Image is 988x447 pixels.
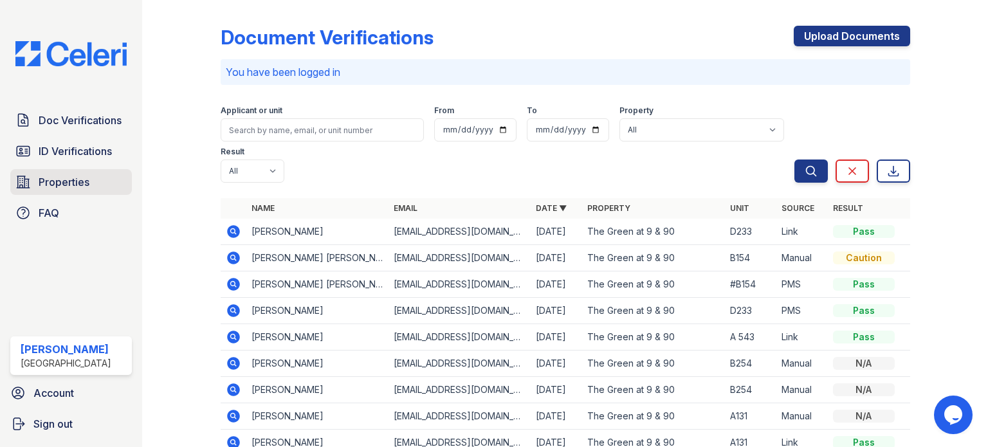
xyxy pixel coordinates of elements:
td: [DATE] [531,298,582,324]
td: [EMAIL_ADDRESS][DOMAIN_NAME] [389,351,531,377]
div: N/A [833,357,895,370]
a: Upload Documents [794,26,910,46]
td: The Green at 9 & 90 [582,324,724,351]
a: Account [5,380,137,406]
label: Property [619,105,654,116]
td: The Green at 9 & 90 [582,245,724,271]
td: D233 [725,219,776,245]
td: #B154 [725,271,776,298]
a: Property [587,203,630,213]
td: The Green at 9 & 90 [582,271,724,298]
td: The Green at 9 & 90 [582,298,724,324]
td: B254 [725,377,776,403]
td: PMS [776,298,828,324]
td: [PERSON_NAME] [PERSON_NAME] [246,271,389,298]
td: PMS [776,271,828,298]
td: [EMAIL_ADDRESS][DOMAIN_NAME] [389,219,531,245]
div: Caution [833,251,895,264]
td: D233 [725,298,776,324]
a: ID Verifications [10,138,132,164]
input: Search by name, email, or unit number [221,118,424,141]
a: FAQ [10,200,132,226]
span: FAQ [39,205,59,221]
span: Account [33,385,74,401]
td: [PERSON_NAME] [246,377,389,403]
td: The Green at 9 & 90 [582,351,724,377]
td: [PERSON_NAME] [246,351,389,377]
iframe: chat widget [934,396,975,434]
a: Date ▼ [536,203,567,213]
td: [EMAIL_ADDRESS][DOMAIN_NAME] [389,245,531,271]
td: [DATE] [531,351,582,377]
td: [PERSON_NAME] [246,219,389,245]
a: Unit [730,203,749,213]
label: To [527,105,537,116]
td: A 543 [725,324,776,351]
div: Pass [833,225,895,238]
td: [DATE] [531,377,582,403]
td: [DATE] [531,245,582,271]
span: Sign out [33,416,73,432]
td: Manual [776,377,828,403]
td: [EMAIL_ADDRESS][DOMAIN_NAME] [389,324,531,351]
td: [DATE] [531,219,582,245]
td: Manual [776,403,828,430]
td: [EMAIL_ADDRESS][DOMAIN_NAME] [389,377,531,403]
a: Email [394,203,417,213]
a: Name [252,203,275,213]
label: From [434,105,454,116]
div: N/A [833,383,895,396]
div: Document Verifications [221,26,434,49]
td: The Green at 9 & 90 [582,377,724,403]
td: [PERSON_NAME] [PERSON_NAME] [246,245,389,271]
span: Doc Verifications [39,113,122,128]
div: Pass [833,331,895,343]
a: Properties [10,169,132,195]
td: The Green at 9 & 90 [582,219,724,245]
td: [EMAIL_ADDRESS][DOMAIN_NAME] [389,298,531,324]
td: [PERSON_NAME] [246,403,389,430]
td: Manual [776,245,828,271]
p: You have been logged in [226,64,905,80]
td: [DATE] [531,271,582,298]
img: CE_Logo_Blue-a8612792a0a2168367f1c8372b55b34899dd931a85d93a1a3d3e32e68fde9ad4.png [5,41,137,66]
div: N/A [833,410,895,423]
div: [GEOGRAPHIC_DATA] [21,357,111,370]
td: [EMAIL_ADDRESS][DOMAIN_NAME] [389,403,531,430]
label: Applicant or unit [221,105,282,116]
td: B254 [725,351,776,377]
div: Pass [833,278,895,291]
td: Manual [776,351,828,377]
span: Properties [39,174,89,190]
td: B154 [725,245,776,271]
div: [PERSON_NAME] [21,342,111,357]
td: [PERSON_NAME] [246,298,389,324]
td: [PERSON_NAME] [246,324,389,351]
td: [DATE] [531,324,582,351]
label: Result [221,147,244,157]
td: Link [776,219,828,245]
a: Source [782,203,814,213]
td: [DATE] [531,403,582,430]
td: The Green at 9 & 90 [582,403,724,430]
a: Result [833,203,863,213]
div: Pass [833,304,895,317]
a: Sign out [5,411,137,437]
td: Link [776,324,828,351]
a: Doc Verifications [10,107,132,133]
td: A131 [725,403,776,430]
span: ID Verifications [39,143,112,159]
td: [EMAIL_ADDRESS][DOMAIN_NAME] [389,271,531,298]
